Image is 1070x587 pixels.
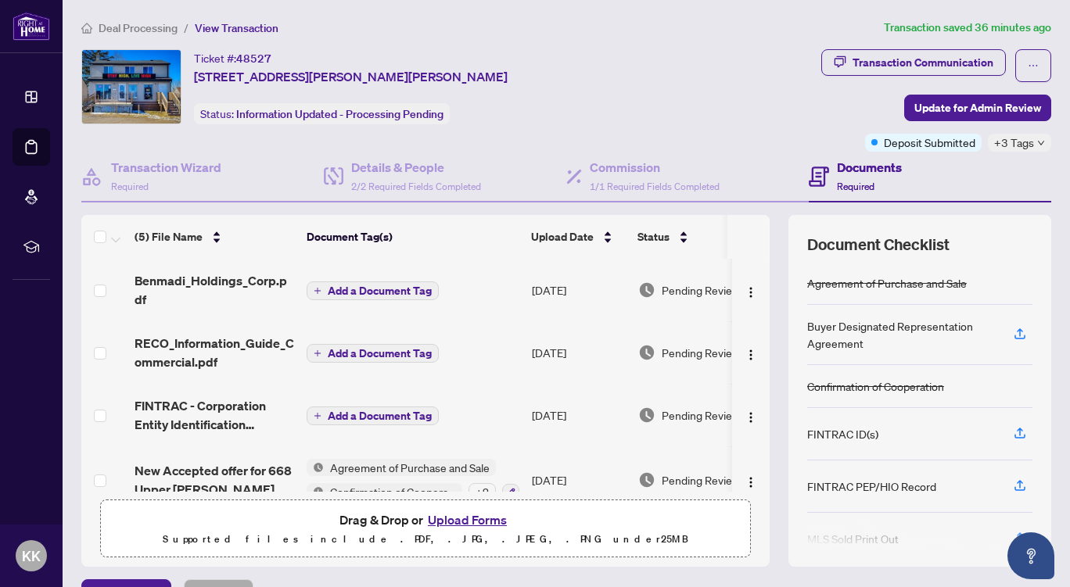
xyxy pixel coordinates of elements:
[195,21,278,35] span: View Transaction
[837,158,902,177] h4: Documents
[314,412,321,420] span: plus
[662,281,740,299] span: Pending Review
[738,340,763,365] button: Logo
[914,95,1041,120] span: Update for Admin Review
[324,483,462,500] span: Confirmation of Cooperation
[307,406,439,425] button: Add a Document Tag
[101,500,750,558] span: Drag & Drop orUpload FormsSupported files include .PDF, .JPG, .JPEG, .PNG under25MB
[904,95,1051,121] button: Update for Admin Review
[307,344,439,363] button: Add a Document Tag
[22,545,41,567] span: KK
[807,317,995,352] div: Buyer Designated Representation Agreement
[194,67,508,86] span: [STREET_ADDRESS][PERSON_NAME][PERSON_NAME]
[307,483,324,500] img: Status Icon
[184,19,189,37] li: /
[351,158,481,177] h4: Details & People
[853,50,993,75] div: Transaction Communication
[351,181,481,192] span: 2/2 Required Fields Completed
[307,281,439,300] button: Add a Document Tag
[128,215,300,259] th: (5) File Name
[638,344,655,361] img: Document Status
[135,461,294,499] span: New Accepted offer for 668 Upper [PERSON_NAME] .pdf
[662,471,740,489] span: Pending Review
[1007,532,1054,579] button: Open asap
[110,530,741,549] p: Supported files include .PDF, .JPG, .JPEG, .PNG under 25 MB
[307,281,439,301] button: Add a Document Tag
[590,181,720,192] span: 1/1 Required Fields Completed
[745,286,757,299] img: Logo
[631,215,764,259] th: Status
[526,384,632,446] td: [DATE]
[339,510,512,530] span: Drag & Drop or
[469,483,496,500] div: + 2
[590,158,720,177] h4: Commission
[525,215,631,259] th: Upload Date
[81,23,92,34] span: home
[821,49,1006,76] button: Transaction Communication
[135,271,294,309] span: Benmadi_Holdings_Corp.pdf
[526,446,632,514] td: [DATE]
[307,459,324,476] img: Status Icon
[314,287,321,295] span: plus
[135,228,203,245] span: (5) File Name
[526,259,632,321] td: [DATE]
[638,471,655,489] img: Document Status
[99,21,178,35] span: Deal Processing
[328,348,432,359] span: Add a Document Tag
[423,510,512,530] button: Upload Forms
[314,349,321,357] span: plus
[324,459,496,476] span: Agreement of Purchase and Sale
[111,158,221,177] h4: Transaction Wizard
[638,406,655,424] img: Document Status
[328,285,432,296] span: Add a Document Tag
[738,403,763,428] button: Logo
[531,228,594,245] span: Upload Date
[638,281,655,299] img: Document Status
[738,467,763,492] button: Logo
[194,103,450,124] div: Status:
[307,459,519,501] button: Status IconAgreement of Purchase and SaleStatus IconConfirmation of Cooperation+2
[194,49,271,67] div: Ticket #:
[135,334,294,371] span: RECO_Information_Guide_Commercial.pdf
[994,134,1034,152] span: +3 Tags
[884,19,1051,37] article: Transaction saved 36 minutes ago
[1037,139,1045,147] span: down
[807,378,944,395] div: Confirmation of Cooperation
[807,234,950,256] span: Document Checklist
[82,50,181,123] img: IMG-40698469_1.jpg
[662,406,740,424] span: Pending Review
[236,52,271,66] span: 48527
[1028,60,1039,71] span: ellipsis
[328,410,432,421] span: Add a Document Tag
[526,321,632,384] td: [DATE]
[637,228,670,245] span: Status
[807,425,878,442] div: FINTRAC ID(s)
[807,274,967,292] div: Agreement of Purchase and Sale
[745,411,757,424] img: Logo
[300,215,525,259] th: Document Tag(s)
[662,344,740,361] span: Pending Review
[745,476,757,489] img: Logo
[745,349,757,361] img: Logo
[837,181,874,192] span: Required
[307,343,439,363] button: Add a Document Tag
[307,406,439,426] button: Add a Document Tag
[236,107,443,121] span: Information Updated - Processing Pending
[807,478,936,495] div: FINTRAC PEP/HIO Record
[738,277,763,302] button: Logo
[884,134,975,151] span: Deposit Submitted
[135,396,294,434] span: FINTRAC - Corporation Entity Identification Information Record 3.pdf
[13,12,50,41] img: logo
[111,181,149,192] span: Required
